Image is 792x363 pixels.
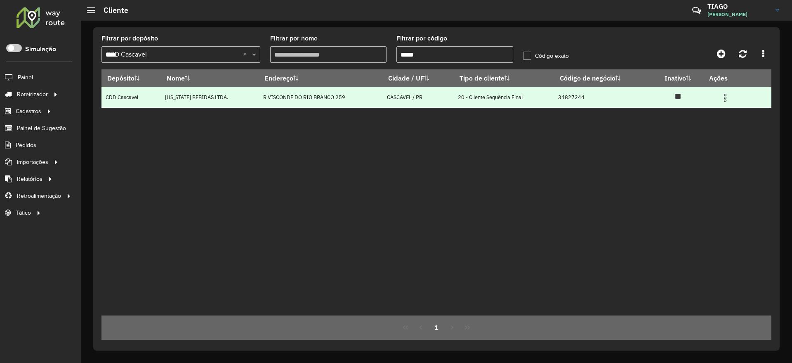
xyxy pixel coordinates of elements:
span: Tático [16,209,31,217]
span: Clear all [243,50,250,59]
th: Nome [161,69,259,87]
th: Cidade / UF [382,69,453,87]
span: Cadastros [16,107,41,116]
td: CDD Cascavel [101,87,161,108]
th: Endereço [259,69,382,87]
td: CASCAVEL / PR [382,87,453,108]
a: Contato Rápido [688,2,705,19]
span: Roteirizador [17,90,48,99]
label: Simulação [25,44,56,54]
span: [PERSON_NAME] [707,11,769,18]
span: Painel de Sugestão [17,124,66,133]
td: R VISCONDE DO RIO BRANCO 259 [259,87,382,108]
label: Filtrar por código [396,33,447,43]
label: Código exato [523,52,569,60]
button: 1 [429,320,444,335]
th: Depósito [101,69,161,87]
td: 20 - Cliente Sequência Final [454,87,554,108]
th: Inativo [652,69,704,87]
span: Relatórios [17,175,42,183]
h3: TIAGO [707,2,769,10]
span: Pedidos [16,141,36,149]
span: Painel [18,73,33,82]
h2: Cliente [95,6,128,15]
th: Tipo de cliente [454,69,554,87]
span: Retroalimentação [17,192,61,200]
th: Código de negócio [554,69,652,87]
th: Ações [704,69,753,87]
td: [US_STATE] BEBIDAS LTDA. [161,87,259,108]
td: 34827244 [554,87,652,108]
span: Importações [17,158,48,166]
label: Filtrar por nome [270,33,318,43]
label: Filtrar por depósito [101,33,158,43]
